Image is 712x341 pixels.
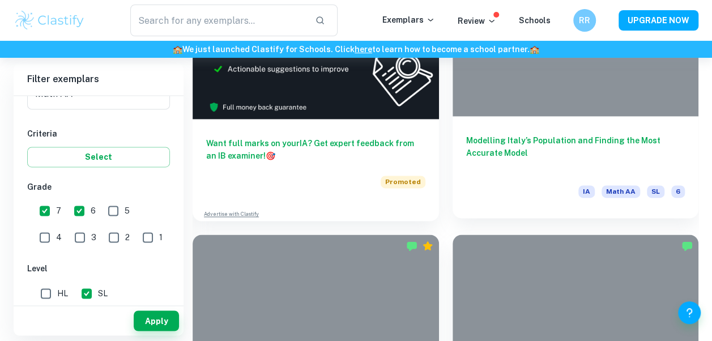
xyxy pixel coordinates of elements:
span: 3 [91,231,96,244]
img: Marked [406,240,417,252]
button: Select [27,147,170,167]
span: IA [578,185,595,198]
span: 6 [671,185,685,198]
p: Review [458,15,496,27]
a: Advertise with Clastify [204,210,259,218]
img: Marked [681,240,693,252]
span: SL [647,185,664,198]
h6: Modelling Italy’s Population and Finding the Most Accurate Model [466,134,685,172]
span: 1 [159,231,163,244]
span: 🏫 [173,45,182,54]
h6: Filter exemplars [14,63,184,95]
span: 7 [56,204,61,217]
span: 2 [125,231,130,244]
p: Exemplars [382,14,435,26]
h6: We just launched Clastify for Schools. Click to learn how to become a school partner. [2,43,710,56]
button: RR [573,9,596,32]
a: here [355,45,372,54]
button: Help and Feedback [678,301,701,324]
span: HL [57,287,68,300]
button: UPGRADE NOW [619,10,698,31]
h6: Level [27,262,170,275]
span: Math AA [602,185,640,198]
span: SL [98,287,108,300]
button: Apply [134,310,179,331]
span: 4 [56,231,62,244]
h6: RR [578,14,591,27]
input: Search for any exemplars... [130,5,306,36]
h6: Want full marks on your IA ? Get expert feedback from an IB examiner! [206,137,425,162]
span: 5 [125,204,130,217]
span: 🏫 [530,45,539,54]
h6: Criteria [27,127,170,140]
a: Schools [519,16,551,25]
h6: Grade [27,181,170,193]
img: Clastify logo [14,9,86,32]
span: 6 [91,204,96,217]
div: Premium [422,240,433,252]
span: Promoted [381,176,425,188]
span: 🎯 [266,151,275,160]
